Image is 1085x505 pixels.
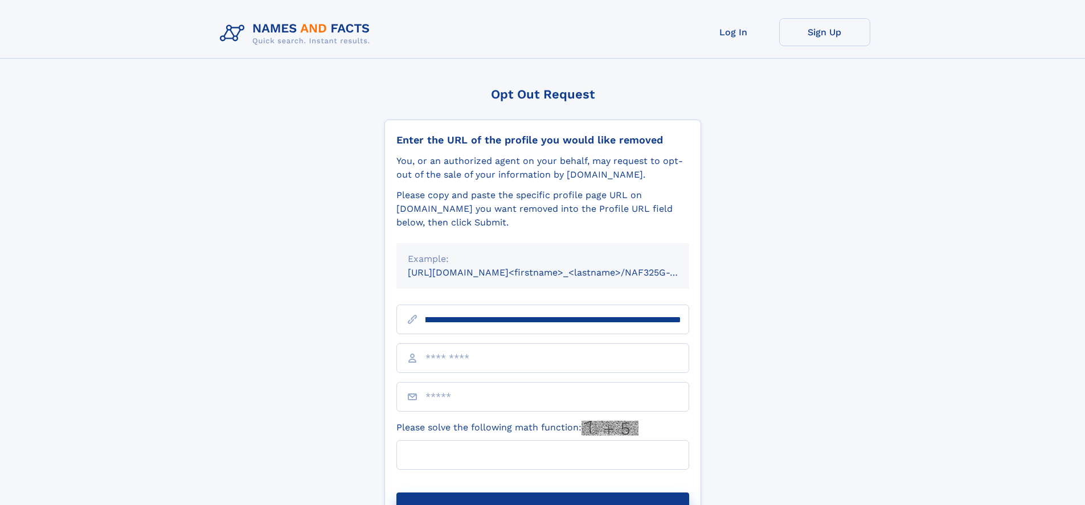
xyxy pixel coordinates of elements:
[384,87,701,101] div: Opt Out Request
[396,188,689,229] div: Please copy and paste the specific profile page URL on [DOMAIN_NAME] you want removed into the Pr...
[396,154,689,182] div: You, or an authorized agent on your behalf, may request to opt-out of the sale of your informatio...
[215,18,379,49] img: Logo Names and Facts
[408,267,711,278] small: [URL][DOMAIN_NAME]<firstname>_<lastname>/NAF325G-xxxxxxxx
[396,421,638,436] label: Please solve the following math function:
[688,18,779,46] a: Log In
[408,252,678,266] div: Example:
[779,18,870,46] a: Sign Up
[396,134,689,146] div: Enter the URL of the profile you would like removed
